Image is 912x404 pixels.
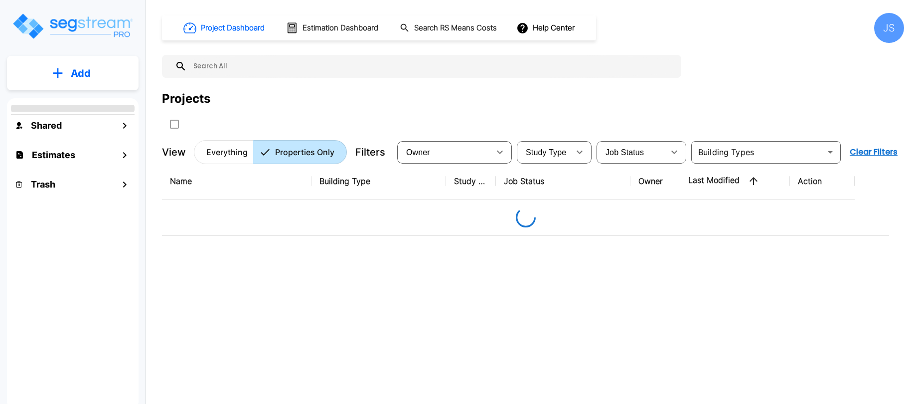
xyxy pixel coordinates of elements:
button: Add [7,59,139,88]
div: Select [399,138,490,166]
th: Action [790,163,855,200]
p: Properties Only [275,146,334,158]
h1: Shared [31,119,62,132]
button: Search RS Means Costs [396,18,502,38]
input: Search All [187,55,676,78]
button: Properties Only [253,140,347,164]
h1: Project Dashboard [201,22,265,34]
div: JS [874,13,904,43]
span: Owner [406,148,430,157]
div: Projects [162,90,210,108]
button: Project Dashboard [179,17,270,39]
div: Select [519,138,570,166]
th: Owner [630,163,680,200]
button: Estimation Dashboard [282,17,384,38]
th: Study Type [446,163,496,200]
p: View [162,145,186,160]
p: Add [71,66,91,81]
th: Building Type [311,163,446,200]
th: Last Modified [680,163,790,200]
button: Open [823,145,837,159]
span: Job Status [606,148,644,157]
h1: Trash [31,178,55,191]
h1: Estimates [32,148,75,162]
button: SelectAll [164,114,184,134]
button: Help Center [514,18,579,37]
img: Logo [11,12,134,40]
h1: Estimation Dashboard [303,22,378,34]
button: Everything [194,140,254,164]
div: Select [599,138,664,166]
div: Platform [194,140,347,164]
p: Filters [355,145,385,160]
input: Building Types [694,145,821,159]
span: Study Type [526,148,566,157]
th: Name [162,163,311,200]
h1: Search RS Means Costs [414,22,497,34]
p: Everything [206,146,248,158]
th: Job Status [496,163,630,200]
button: Clear Filters [846,142,902,162]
